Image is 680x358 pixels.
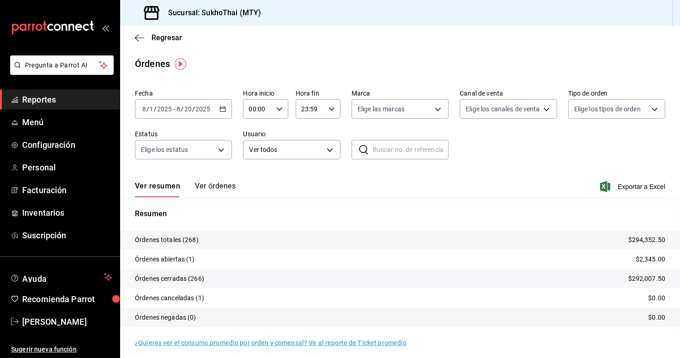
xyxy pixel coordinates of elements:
button: Ver resumen [135,182,180,197]
span: Menú [22,116,112,128]
p: $0.00 [648,313,665,322]
span: - [173,105,175,113]
span: Facturación [22,184,112,196]
p: Órdenes canceladas (1) [135,293,204,303]
button: Pregunta a Parrot AI [10,55,114,75]
span: / [181,105,183,113]
label: Canal de venta [460,90,557,97]
h3: Sucursal: SukhoThai (MTY) [161,7,261,18]
p: $2,345.00 [636,255,665,264]
span: Inventarios [22,206,112,219]
input: Buscar no. de referencia [373,140,449,159]
label: Fecha [135,90,232,97]
a: ¿Quieres ver el consumo promedio por orden y comensal? Ve al reporte de Ticket promedio [135,339,407,346]
input: -- [176,105,181,113]
p: Resumen [135,208,665,219]
span: [PERSON_NAME] [22,316,112,328]
p: Órdenes abiertas (1) [135,255,195,264]
span: Regresar [152,33,182,42]
label: Tipo de orden [568,90,665,97]
input: ---- [195,105,211,113]
span: Ayuda [22,272,100,283]
span: Reportes [22,93,112,106]
button: open_drawer_menu [102,24,109,31]
label: Hora inicio [243,90,288,97]
span: Configuración [22,139,112,151]
span: Recomienda Parrot [22,293,112,305]
span: Suscripción [22,229,112,242]
p: $294,352.50 [628,235,665,245]
p: Órdenes totales (268) [135,235,199,245]
span: / [192,105,195,113]
button: Exportar a Excel [602,181,665,192]
span: Elige los tipos de orden [574,104,641,114]
p: Órdenes cerradas (266) [135,274,204,284]
span: / [146,105,149,113]
span: Sugerir nueva función [11,345,112,354]
img: Tooltip marker [175,58,186,70]
span: / [154,105,157,113]
span: Elige las marcas [358,104,405,114]
div: Órdenes [135,57,170,71]
input: -- [149,105,154,113]
p: $0.00 [648,293,665,303]
label: Usuario [243,131,340,137]
span: Personal [22,161,112,174]
span: Pregunta a Parrot AI [25,61,99,70]
label: Hora fin [296,90,340,97]
label: Marca [352,90,449,97]
p: $292,007.50 [628,274,665,284]
button: Ver órdenes [195,182,236,197]
input: ---- [157,105,172,113]
a: Pregunta a Parrot AI [6,67,114,77]
span: Elige los canales de venta [466,104,540,114]
label: Estatus [135,131,232,137]
div: navigation tabs [135,182,236,197]
input: -- [184,105,192,113]
input: -- [142,105,146,113]
span: Elige los estatus [141,145,188,154]
p: Órdenes negadas (0) [135,313,196,322]
button: Regresar [135,33,182,42]
span: Ver todos [249,145,323,155]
